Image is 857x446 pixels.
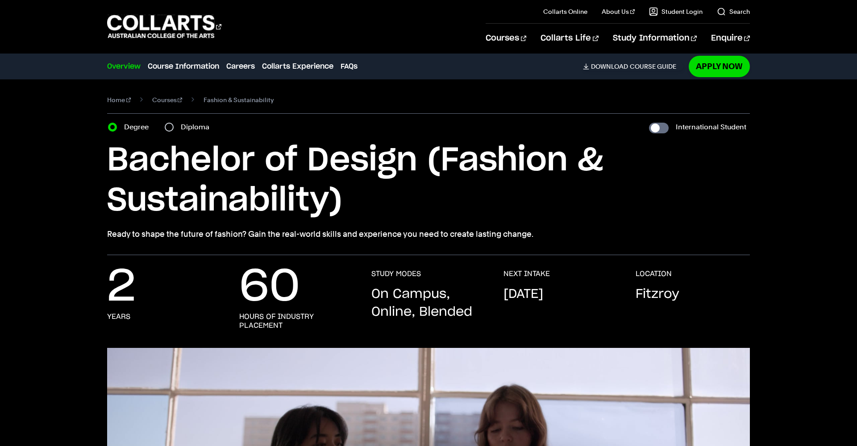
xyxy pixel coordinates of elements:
[636,285,679,303] p: Fitzroy
[262,61,333,72] a: Collarts Experience
[239,312,354,330] h3: hours of industry placement
[152,94,183,106] a: Courses
[583,62,683,70] a: DownloadCourse Guide
[341,61,358,72] a: FAQs
[689,56,750,77] a: Apply Now
[107,14,221,39] div: Go to homepage
[541,24,598,53] a: Collarts Life
[107,269,136,305] p: 2
[181,121,215,133] label: Diploma
[613,24,697,53] a: Study Information
[107,140,750,221] h1: Bachelor of Design (Fashion & Sustainability)
[107,94,131,106] a: Home
[107,312,130,321] h3: years
[148,61,219,72] a: Course Information
[204,94,274,106] span: Fashion & Sustainability
[226,61,255,72] a: Careers
[649,7,703,16] a: Student Login
[239,269,300,305] p: 60
[371,269,421,278] h3: STUDY MODES
[107,61,141,72] a: Overview
[107,228,750,240] p: Ready to shape the future of fashion? Gain the real-world skills and experience you need to creat...
[717,7,750,16] a: Search
[676,121,746,133] label: International Student
[543,7,587,16] a: Collarts Online
[486,24,526,53] a: Courses
[124,121,154,133] label: Degree
[503,285,543,303] p: [DATE]
[503,269,550,278] h3: NEXT INTAKE
[711,24,750,53] a: Enquire
[602,7,635,16] a: About Us
[371,285,486,321] p: On Campus, Online, Blended
[591,62,628,70] span: Download
[636,269,672,278] h3: LOCATION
